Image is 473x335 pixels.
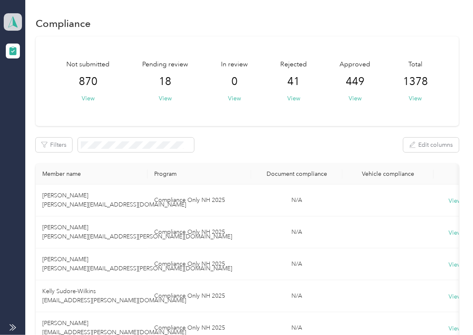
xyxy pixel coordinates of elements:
[403,75,428,88] span: 1378
[228,94,241,103] button: View
[36,138,72,152] button: Filters
[221,60,248,70] span: In review
[291,260,302,267] span: N/A
[36,164,148,184] th: Member name
[291,197,302,204] span: N/A
[287,94,300,103] button: View
[148,280,251,312] td: Compliance Only NH 2025
[142,60,188,70] span: Pending review
[288,75,300,88] span: 41
[258,170,336,177] div: Document compliance
[349,170,427,177] div: Vehicle compliance
[349,94,361,103] button: View
[403,138,459,152] button: Edit columns
[42,288,186,304] span: Kelly Sudore-Wilkins [EMAIL_ADDRESS][PERSON_NAME][DOMAIN_NAME]
[159,94,172,103] button: View
[291,292,302,299] span: N/A
[409,94,422,103] button: View
[291,228,302,235] span: N/A
[159,75,172,88] span: 18
[42,224,232,240] span: [PERSON_NAME] [PERSON_NAME][EMAIL_ADDRESS][PERSON_NAME][DOMAIN_NAME]
[148,164,251,184] th: Program
[82,94,95,103] button: View
[148,184,251,216] td: Compliance Only NH 2025
[427,289,473,335] iframe: Everlance-gr Chat Button Frame
[231,75,238,88] span: 0
[66,60,109,70] span: Not submitted
[340,60,370,70] span: Approved
[148,248,251,280] td: Compliance Only NH 2025
[408,60,422,70] span: Total
[79,75,97,88] span: 870
[281,60,307,70] span: Rejected
[42,192,186,208] span: [PERSON_NAME] [PERSON_NAME][EMAIL_ADDRESS][DOMAIN_NAME]
[36,19,91,28] h1: Compliance
[291,324,302,331] span: N/A
[148,216,251,248] td: Compliance Only NH 2025
[346,75,364,88] span: 449
[42,256,232,272] span: [PERSON_NAME] [PERSON_NAME][EMAIL_ADDRESS][PERSON_NAME][DOMAIN_NAME]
